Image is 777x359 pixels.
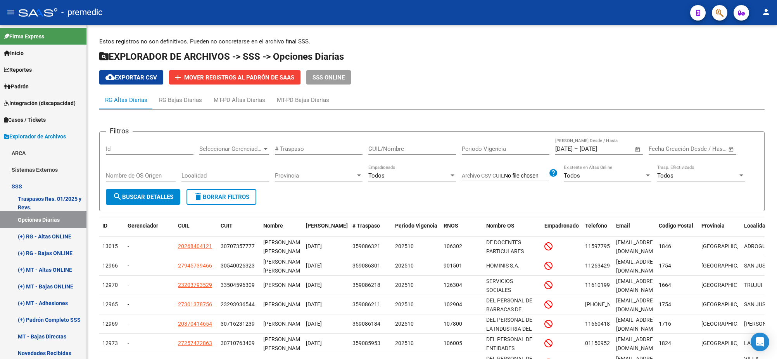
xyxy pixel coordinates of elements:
span: 202510 [395,243,414,249]
span: DE DOCENTES PARTICULARES [486,239,524,254]
mat-icon: cloud_download [105,72,115,82]
span: Reportes [4,66,32,74]
span: 12965 [102,301,118,307]
span: SAN JUSTO [744,262,772,269]
span: TRUJUI [744,282,762,288]
span: Explorador de Archivos [4,132,66,141]
button: Open calendar [634,145,642,154]
div: RG Bajas Diarias [159,96,202,104]
mat-icon: search [113,192,122,201]
datatable-header-cell: Provincia [698,217,741,243]
span: 12969 [102,321,118,327]
span: 1159779505 [585,243,616,249]
span: 1126342971 [585,262,616,269]
div: 30710763409 [221,339,255,348]
span: Firma Express [4,32,44,41]
span: 359086218 [352,282,380,288]
div: [DATE] [306,339,346,348]
span: Empadronado [544,223,579,229]
div: Open Intercom Messenger [751,333,769,351]
span: 1716 [659,321,671,327]
span: 12970 [102,282,118,288]
p: Estos registros no son definitivos. Pueden no concretarse en el archivo final SSS. [99,37,765,46]
span: 1846 [659,243,671,249]
h3: Filtros [106,126,133,136]
div: MT-PD Altas Diarias [214,96,265,104]
span: [PERSON_NAME] [PERSON_NAME] [263,259,305,274]
span: buxbga7jw7@mkzaso.com [616,278,661,293]
span: Integración (discapacidad) [4,99,76,107]
div: 23293936544 [221,300,255,309]
button: Exportar CSV [99,70,163,85]
span: Telefono [585,223,607,229]
span: Borrar Filtros [193,193,249,200]
span: 1161019948 [585,282,616,288]
span: [GEOGRAPHIC_DATA] [701,321,754,327]
button: Mover registros al PADRÓN de SAAS [169,70,300,85]
span: SSS ONLINE [313,74,345,81]
span: HOMINIS S.A. [486,262,520,269]
span: Codigo Postal [659,223,693,229]
span: 27257472863 [178,340,212,346]
span: 23203793529 [178,282,212,288]
span: Todos [564,172,580,179]
span: Archivo CSV CUIL [462,173,504,179]
span: Todos [657,172,673,179]
span: – [574,145,578,152]
datatable-header-cell: Gerenciador [124,217,175,243]
span: Provincia [701,223,725,229]
mat-icon: delete [193,192,203,201]
span: Padrón [4,82,29,91]
datatable-header-cell: Nombre OS [483,217,541,243]
span: 12966 [102,262,118,269]
span: RNOS [444,223,458,229]
span: 202510 [395,340,414,346]
mat-icon: person [761,7,771,17]
span: - [128,340,129,346]
span: Nombre [263,223,283,229]
span: cosmefulanitodesre+365hh87@gmail.com [616,259,661,274]
span: 202510 [395,321,414,327]
datatable-header-cell: ID [99,217,124,243]
input: Fecha inicio [649,145,680,152]
span: Inicio [4,49,24,57]
span: - [128,243,129,249]
datatable-header-cell: Nombre [260,217,303,243]
div: 30707357777 [221,242,255,251]
datatable-header-cell: Codigo Postal [656,217,698,243]
span: 11 6130-6605 [585,301,631,307]
span: [GEOGRAPHIC_DATA] [701,262,754,269]
span: # Traspaso [352,223,380,229]
span: [GEOGRAPHIC_DATA] [701,340,754,346]
span: 202510 [395,282,414,288]
div: [DATE] [306,300,346,309]
div: [DATE] [306,319,346,328]
span: DEL PERSONAL DE BARRACAS DE LANAS CUEROS Y ANEXOS [486,297,532,330]
span: 106302 [444,243,462,249]
span: 1754 [659,262,671,269]
span: [PERSON_NAME] [263,301,305,307]
div: [DATE] [306,242,346,251]
span: mepite9437@bitfami.com [616,317,661,332]
span: EXPLORADOR DE ARCHIVOS -> SSS -> Opciones Diarias [99,51,344,62]
span: surffer_78@hotmail.com [616,239,661,254]
span: Periodo Vigencia [395,223,437,229]
div: [DATE] [306,261,346,270]
mat-icon: menu [6,7,16,17]
span: Email [616,223,630,229]
span: [PERSON_NAME] [PERSON_NAME] [263,239,305,254]
span: Casos / Tickets [4,116,46,124]
span: 27301378756 [178,301,212,307]
button: Open calendar [727,145,736,154]
div: RG Altas Diarias [105,96,147,104]
span: 126304 [444,282,462,288]
span: SAN JUSTO [744,301,772,307]
span: 202510 [395,301,414,307]
input: Archivo CSV CUIL [504,173,549,179]
input: Fecha fin [580,145,617,152]
mat-icon: help [549,168,558,178]
span: Gerenciador [128,223,158,229]
button: SSS ONLINE [306,70,351,85]
span: Cokisperez26@gmail.com [616,297,661,312]
datatable-header-cell: Periodo Vigencia [392,217,440,243]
